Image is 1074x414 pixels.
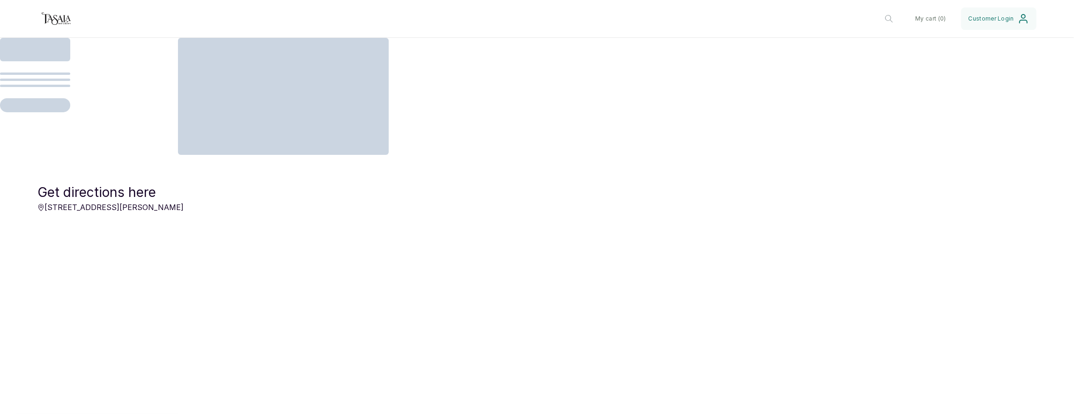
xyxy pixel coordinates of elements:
[961,7,1037,30] button: Customer Login
[37,9,75,28] img: business logo
[37,202,184,213] p: [STREET_ADDRESS][PERSON_NAME]
[37,183,184,202] p: Get directions here
[969,15,1014,22] span: Customer Login
[908,7,953,30] button: My cart (0)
